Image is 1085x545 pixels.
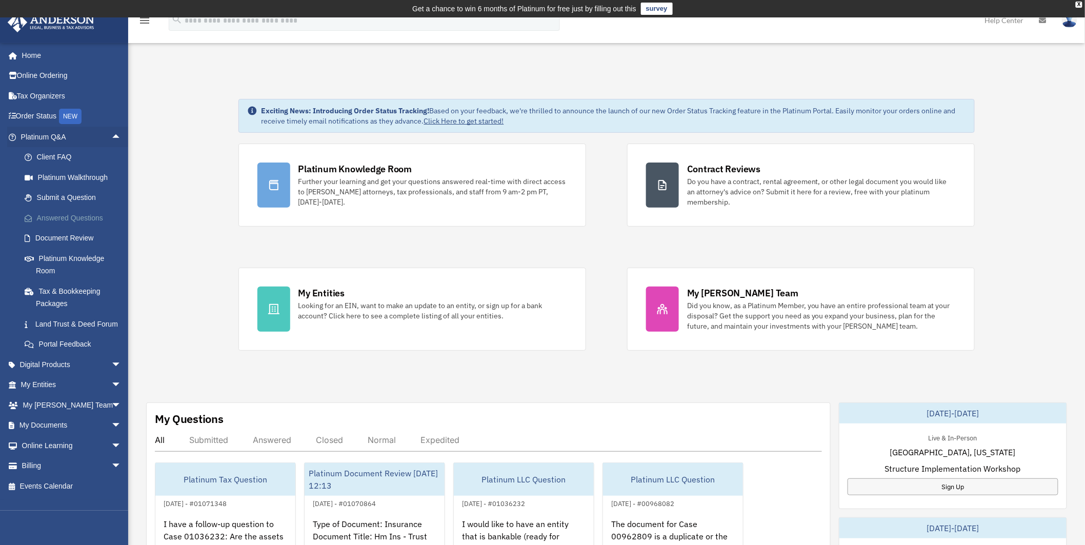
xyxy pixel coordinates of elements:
span: arrow_drop_down [111,354,132,375]
a: Online Learningarrow_drop_down [7,435,137,456]
a: Answered Questions [14,208,137,228]
div: Platinum Knowledge Room [298,163,412,175]
a: Document Review [14,228,137,249]
a: Tax Organizers [7,86,137,106]
a: Submit a Question [14,188,137,208]
a: survey [641,3,673,15]
span: [GEOGRAPHIC_DATA], [US_STATE] [890,446,1016,458]
div: Live & In-Person [920,432,986,442]
a: Digital Productsarrow_drop_down [7,354,137,375]
a: Platinum Knowledge Room Further your learning and get your questions answered real-time with dire... [238,144,586,227]
span: arrow_drop_down [111,375,132,396]
a: Land Trust & Deed Forum [14,314,137,334]
div: Based on your feedback, we're thrilled to announce the launch of our new Order Status Tracking fe... [262,106,967,126]
a: Platinum Q&Aarrow_drop_up [7,127,137,147]
a: Platinum Knowledge Room [14,248,137,281]
i: menu [138,14,151,27]
a: My [PERSON_NAME] Teamarrow_drop_down [7,395,137,415]
span: arrow_drop_down [111,415,132,436]
div: [DATE]-[DATE] [839,403,1067,423]
div: My Questions [155,411,224,427]
a: Events Calendar [7,476,137,496]
div: Submitted [189,435,228,445]
div: My Entities [298,287,345,299]
a: menu [138,18,151,27]
a: Home [7,45,132,66]
a: My Entities Looking for an EIN, want to make an update to an entity, or sign up for a bank accoun... [238,268,586,351]
div: close [1076,2,1082,8]
div: Did you know, as a Platinum Member, you have an entire professional team at your disposal? Get th... [687,300,956,331]
a: Platinum Walkthrough [14,167,137,188]
span: Structure Implementation Workshop [885,462,1021,475]
div: My [PERSON_NAME] Team [687,287,798,299]
a: Order StatusNEW [7,106,137,127]
a: My [PERSON_NAME] Team Did you know, as a Platinum Member, you have an entire professional team at... [627,268,975,351]
strong: Exciting News: Introducing Order Status Tracking! [262,106,430,115]
div: All [155,435,165,445]
div: Normal [368,435,396,445]
a: Tax & Bookkeeping Packages [14,281,137,314]
div: Get a chance to win 6 months of Platinum for free just by filling out this [412,3,636,15]
div: Do you have a contract, rental agreement, or other legal document you would like an attorney's ad... [687,176,956,207]
div: [DATE] - #01036232 [454,497,533,508]
i: search [171,14,183,25]
span: arrow_drop_down [111,395,132,416]
div: Platinum Document Review [DATE] 12:13 [305,463,445,496]
div: Contract Reviews [687,163,760,175]
span: arrow_drop_down [111,456,132,477]
a: Billingarrow_drop_down [7,456,137,476]
a: My Documentsarrow_drop_down [7,415,137,436]
div: Further your learning and get your questions answered real-time with direct access to [PERSON_NAM... [298,176,567,207]
a: Contract Reviews Do you have a contract, rental agreement, or other legal document you would like... [627,144,975,227]
a: Portal Feedback [14,334,137,355]
a: Click Here to get started! [424,116,504,126]
div: [DATE]-[DATE] [839,518,1067,538]
a: Sign Up [848,478,1058,495]
div: NEW [59,109,82,124]
div: Looking for an EIN, want to make an update to an entity, or sign up for a bank account? Click her... [298,300,567,321]
div: [DATE] - #01070864 [305,497,384,508]
span: arrow_drop_down [111,435,132,456]
div: Platinum LLC Question [603,463,743,496]
div: Platinum Tax Question [155,463,295,496]
a: Client FAQ [14,147,137,168]
a: My Entitiesarrow_drop_down [7,375,137,395]
div: Closed [316,435,343,445]
div: [DATE] - #00968082 [603,497,682,508]
img: User Pic [1062,13,1077,28]
div: Expedited [420,435,459,445]
div: Platinum LLC Question [454,463,594,496]
div: Answered [253,435,291,445]
a: Online Ordering [7,66,137,86]
span: arrow_drop_up [111,127,132,148]
div: [DATE] - #01071348 [155,497,235,508]
img: Anderson Advisors Platinum Portal [5,12,97,32]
